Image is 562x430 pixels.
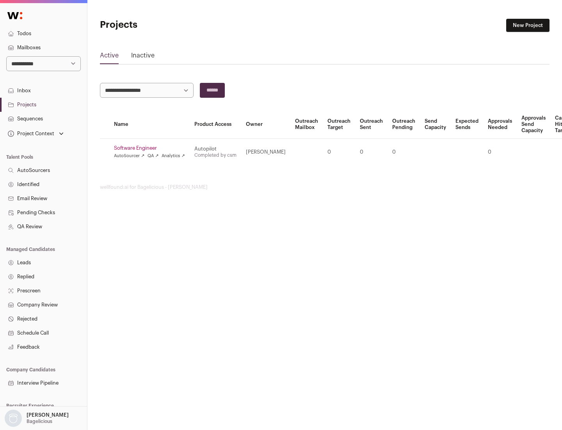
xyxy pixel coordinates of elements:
[388,110,420,139] th: Outreach Pending
[6,128,65,139] button: Open dropdown
[290,110,323,139] th: Outreach Mailbox
[6,131,54,137] div: Project Context
[506,19,550,32] a: New Project
[517,110,550,139] th: Approvals Send Capacity
[148,153,158,159] a: QA ↗
[388,139,420,166] td: 0
[194,153,237,158] a: Completed by csm
[114,153,144,159] a: AutoSourcer ↗
[5,410,22,427] img: nopic.png
[323,139,355,166] td: 0
[131,51,155,63] a: Inactive
[241,139,290,166] td: [PERSON_NAME]
[27,412,69,418] p: [PERSON_NAME]
[27,418,52,425] p: Bagelicious
[3,8,27,23] img: Wellfound
[190,110,241,139] th: Product Access
[162,153,185,159] a: Analytics ↗
[355,110,388,139] th: Outreach Sent
[420,110,451,139] th: Send Capacity
[483,139,517,166] td: 0
[109,110,190,139] th: Name
[483,110,517,139] th: Approvals Needed
[355,139,388,166] td: 0
[100,51,119,63] a: Active
[114,145,185,151] a: Software Engineer
[100,19,250,31] h1: Projects
[323,110,355,139] th: Outreach Target
[241,110,290,139] th: Owner
[100,184,550,190] footer: wellfound:ai for Bagelicious - [PERSON_NAME]
[451,110,483,139] th: Expected Sends
[3,410,70,427] button: Open dropdown
[194,146,237,152] div: Autopilot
